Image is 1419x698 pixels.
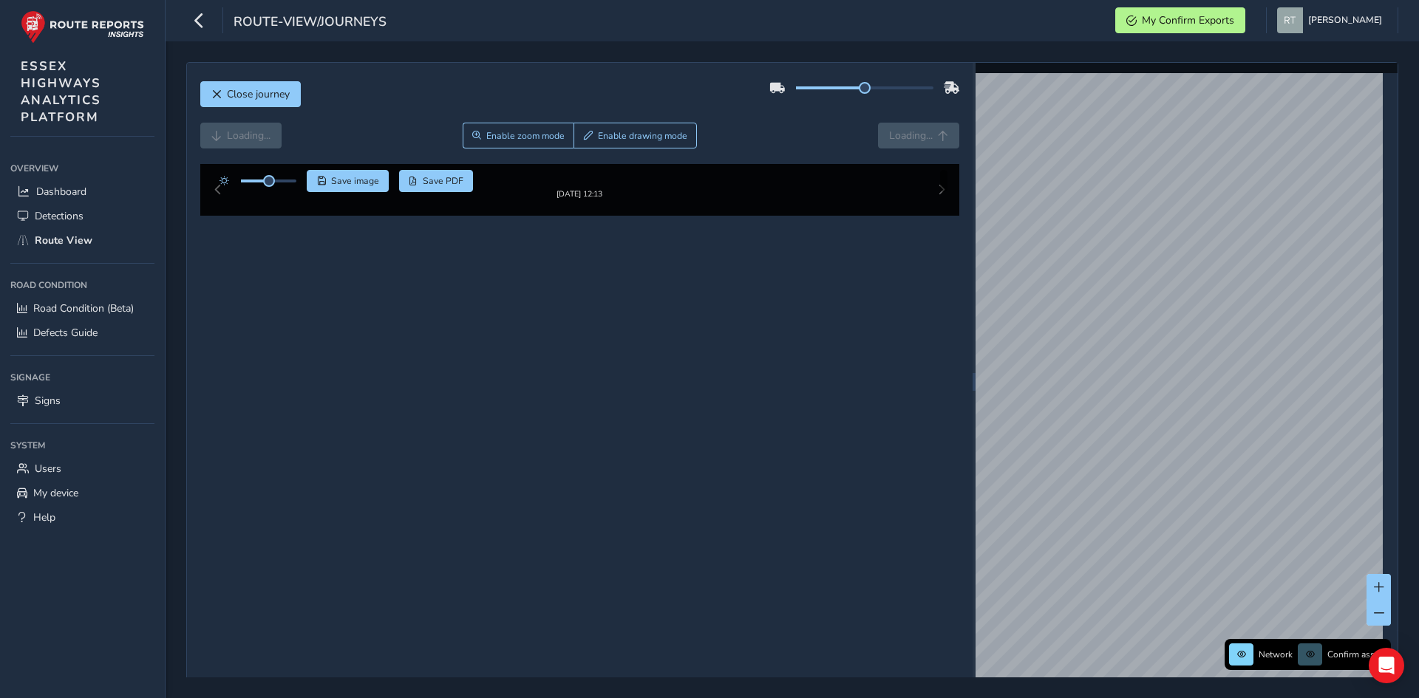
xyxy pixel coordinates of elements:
img: diamond-layout [1277,7,1303,33]
div: System [10,434,154,456]
span: Signs [35,394,61,408]
span: Enable drawing mode [598,130,687,142]
a: Route View [10,228,154,253]
span: ESSEX HIGHWAYS ANALYTICS PLATFORM [21,58,101,126]
img: Thumbnail frame [534,186,625,200]
div: Road Condition [10,274,154,296]
span: Road Condition (Beta) [33,301,134,315]
a: Road Condition (Beta) [10,296,154,321]
span: Users [35,462,61,476]
button: My Confirm Exports [1115,7,1245,33]
a: Defects Guide [10,321,154,345]
button: Zoom [463,123,574,148]
span: [PERSON_NAME] [1308,7,1382,33]
span: Save PDF [423,175,463,187]
span: Detections [35,209,84,223]
a: Users [10,456,154,481]
button: Draw [574,123,697,148]
span: Close journey [227,87,290,101]
button: PDF [399,170,474,192]
div: [DATE] 12:13 [534,200,625,211]
button: Save [307,170,389,192]
img: rr logo [21,10,144,44]
span: Network [1259,649,1293,660]
div: Overview [10,157,154,179]
span: Save image [331,175,379,187]
button: [PERSON_NAME] [1277,7,1387,33]
span: Dashboard [36,185,86,199]
a: Help [10,505,154,530]
div: Open Intercom Messenger [1369,648,1404,683]
a: Dashboard [10,179,154,204]
a: Detections [10,204,154,228]
span: Enable zoom mode [486,130,565,142]
span: Route View [35,233,92,247]
a: Signs [10,389,154,413]
span: My Confirm Exports [1142,13,1234,27]
button: Close journey [200,81,301,107]
span: Confirm assets [1327,649,1386,660]
div: Signage [10,366,154,389]
span: Help [33,510,55,524]
span: My device [33,486,78,500]
span: route-view/journeys [234,13,387,33]
span: Defects Guide [33,326,98,340]
a: My device [10,481,154,505]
